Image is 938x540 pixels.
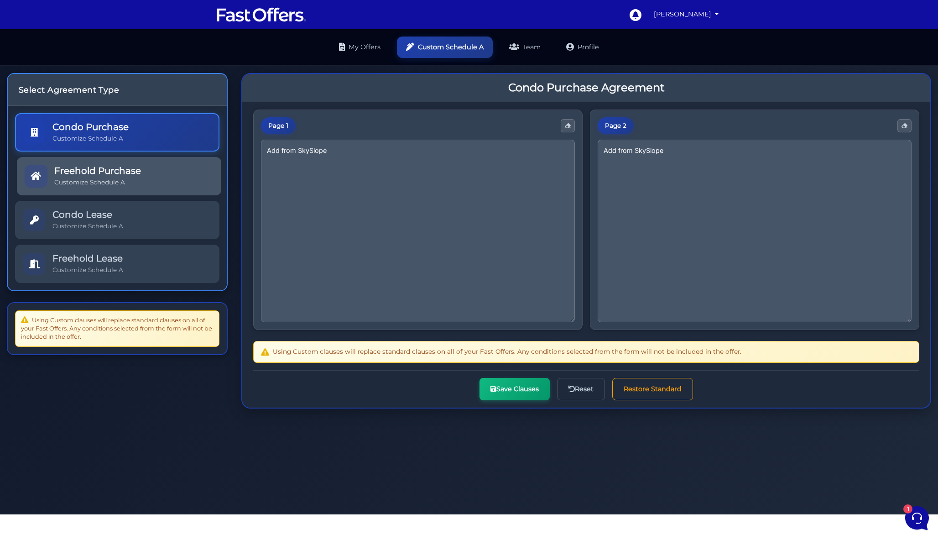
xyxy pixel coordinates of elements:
[52,134,129,143] p: Customize Schedule A
[15,67,33,85] img: dark
[78,306,104,314] p: Messages
[15,201,219,239] a: Condo Lease Customize Schedule A
[114,130,168,137] a: Open Help Center
[261,117,296,135] div: Page 1
[253,341,919,363] div: Using Custom clauses will replace standard clauses on all of your Fast Offers. Any conditions sel...
[557,37,608,58] a: Profile
[15,93,168,111] button: Start a Conversation
[54,178,141,187] p: Customize Schedule A
[27,306,43,314] p: Home
[500,37,550,58] a: Team
[261,140,575,322] textarea: Add from SkySlope
[397,37,493,58] a: Custom Schedule A
[11,62,172,89] a: Fast Offers SupportYou:Always! [PERSON_NAME] Royal LePage Connect Realty, Brokerage C: [PHONE_NUM...
[598,117,634,135] div: Page 2
[119,293,175,314] button: Help
[150,66,168,74] p: [DATE]
[54,165,141,176] h5: Freehold Purchase
[330,37,390,58] a: My Offers
[19,85,216,94] h4: Select Agreement Type
[91,292,98,299] span: 1
[147,51,168,58] a: See all
[52,209,123,220] h5: Condo Lease
[38,66,145,75] span: Fast Offers Support
[15,113,219,152] a: Condo Purchase Customize Schedule A
[7,7,153,37] h2: Hello [PERSON_NAME] 👋
[38,77,145,86] p: You: Always! [PERSON_NAME] Royal LePage Connect Realty, Brokerage C: [PHONE_NUMBER] | O: [PHONE_N...
[21,149,149,158] input: Search for an Article...
[141,306,153,314] p: Help
[66,99,128,106] span: Start a Conversation
[15,310,219,347] div: Using Custom clauses will replace standard clauses on all of your Fast Offers. Any conditions sel...
[7,293,63,314] button: Home
[52,222,123,231] p: Customize Schedule A
[903,504,931,532] iframe: Customerly Messenger Launcher
[52,121,129,132] h5: Condo Purchase
[650,5,722,23] a: [PERSON_NAME]
[508,81,665,94] h3: Condo Purchase Agreement
[479,378,550,400] button: Save Clauses
[15,245,219,283] a: Freehold Lease Customize Schedule A
[159,77,168,86] span: 2
[557,378,605,400] button: Reset
[15,51,74,58] span: Your Conversations
[52,266,123,274] p: Customize Schedule A
[612,378,693,400] button: Restore Standard
[63,293,120,314] button: 1Messages
[52,253,123,264] h5: Freehold Lease
[598,140,912,322] textarea: Add from SkySlope
[17,157,221,195] a: Freehold Purchase Customize Schedule A
[15,130,62,137] span: Find an Answer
